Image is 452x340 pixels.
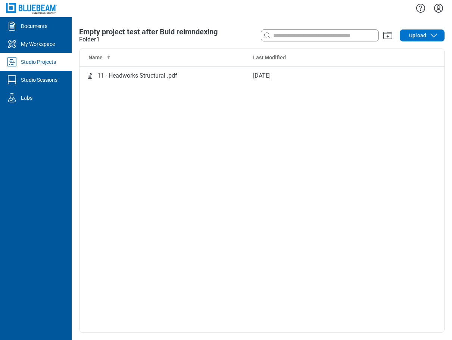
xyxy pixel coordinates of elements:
[6,56,18,68] svg: Studio Projects
[21,22,47,30] div: Documents
[382,29,394,41] button: Add
[253,54,402,61] div: Last Modified
[247,67,408,85] td: [DATE]
[79,35,100,44] div: Folder1
[21,40,55,48] div: My Workspace
[80,49,444,85] table: Studio items table
[88,54,241,61] div: Name
[21,58,56,66] div: Studio Projects
[21,94,32,102] div: Labs
[79,27,218,36] span: Empty project test after Buld reimndexing
[21,76,57,84] div: Studio Sessions
[6,38,18,50] svg: My Workspace
[400,29,445,41] button: Upload
[6,3,57,14] img: Bluebeam, Inc.
[6,74,18,86] svg: Studio Sessions
[433,2,445,15] button: Settings
[6,92,18,104] svg: Labs
[97,71,177,81] div: 11 - Headworks Structural .pdf
[409,32,426,39] span: Upload
[6,20,18,32] svg: Documents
